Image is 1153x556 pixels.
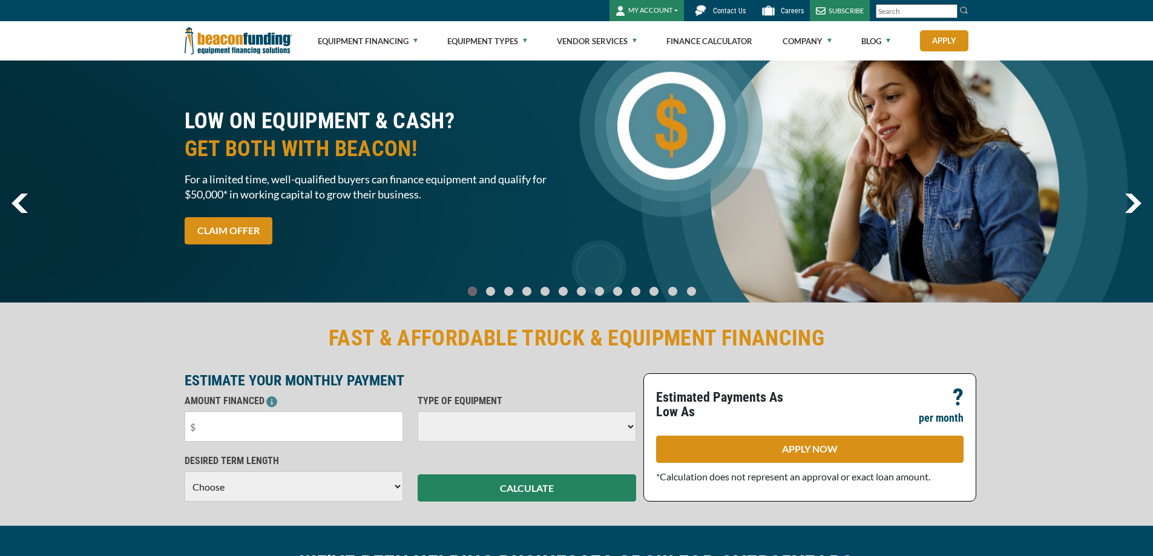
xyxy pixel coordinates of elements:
p: ? [953,390,964,405]
a: Apply [920,30,968,51]
p: per month [919,411,964,425]
p: TYPE OF EQUIPMENT [418,394,636,408]
span: Contact Us [713,7,746,15]
a: Go To Slide 7 [592,286,606,296]
p: DESIRED TERM LENGTH [185,454,403,468]
a: Go To Slide 8 [610,286,625,296]
img: Search [959,5,969,15]
a: Go To Slide 2 [501,286,516,296]
a: Go To Slide 1 [483,286,498,296]
input: Search [876,4,958,18]
a: Go To Slide 9 [628,286,643,296]
p: Estimated Payments As Low As [656,390,803,419]
a: APPLY NOW [656,436,964,463]
a: Go To Slide 4 [537,286,552,296]
span: Careers [781,7,804,15]
a: Go To Slide 5 [556,286,570,296]
a: Equipment Financing [318,22,418,61]
span: GET BOTH WITH BEACON! [185,135,570,163]
a: Vendor Services [557,22,637,61]
a: Blog [861,22,890,61]
span: *Calculation does not represent an approval or exact loan amount. [656,471,930,482]
h2: LOW ON EQUIPMENT & CASH? [185,107,570,163]
a: Finance Calculator [666,22,752,61]
a: Equipment Types [447,22,527,61]
a: Go To Slide 0 [465,286,479,296]
img: Left Navigator [11,194,28,213]
img: Beacon Funding Corporation logo [185,21,292,61]
a: Go To Slide 10 [646,286,662,296]
a: CLAIM OFFER [185,217,272,244]
span: For a limited time, well-qualified buyers can finance equipment and qualify for $50,000* in worki... [185,172,570,202]
button: CALCULATE [418,474,636,502]
p: AMOUNT FINANCED [185,394,403,408]
img: Right Navigator [1125,194,1142,213]
a: Go To Slide 12 [684,286,699,296]
a: previous [11,194,28,213]
input: $ [185,411,403,442]
h2: FAST & AFFORDABLE TRUCK & EQUIPMENT FINANCING [185,324,969,352]
a: next [1125,194,1142,213]
a: Clear search text [945,7,954,16]
a: Go To Slide 3 [519,286,534,296]
a: Company [783,22,832,61]
a: Go To Slide 11 [665,286,680,296]
a: Go To Slide 6 [574,286,588,296]
p: ESTIMATE YOUR MONTHLY PAYMENT [185,373,636,388]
